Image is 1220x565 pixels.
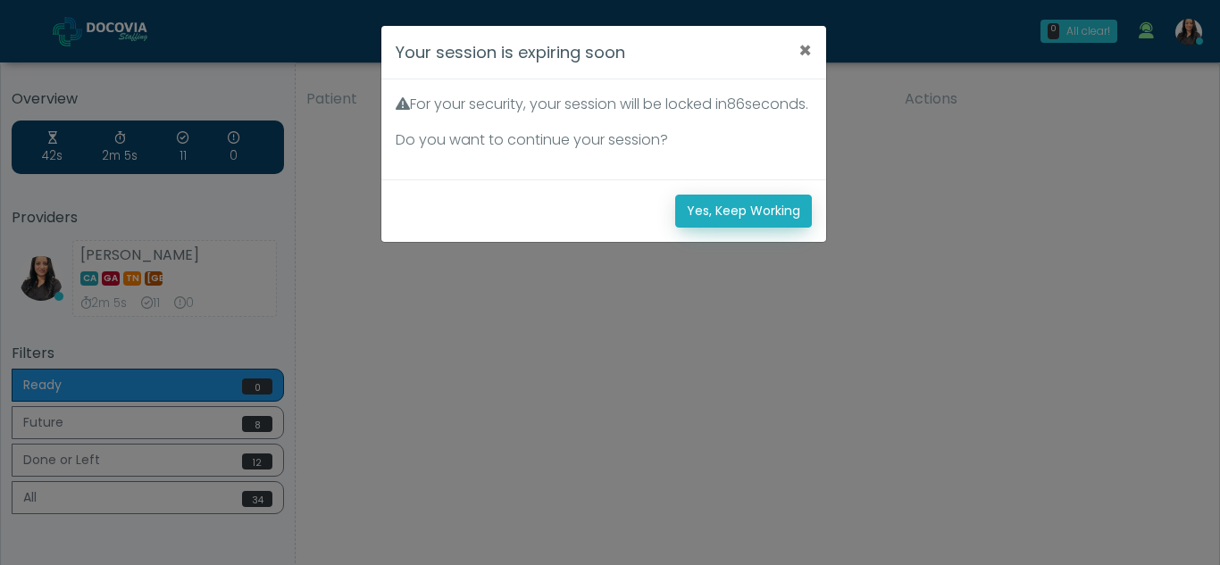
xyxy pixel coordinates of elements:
p: Do you want to continue your session? [396,129,812,151]
button: × [784,26,826,76]
button: Open LiveChat chat widget [14,7,68,61]
h4: Your session is expiring soon [396,40,625,64]
p: For your security, your session will be locked in seconds. [396,94,812,115]
button: Yes, Keep Working [675,195,812,228]
span: 86 [727,94,745,114]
